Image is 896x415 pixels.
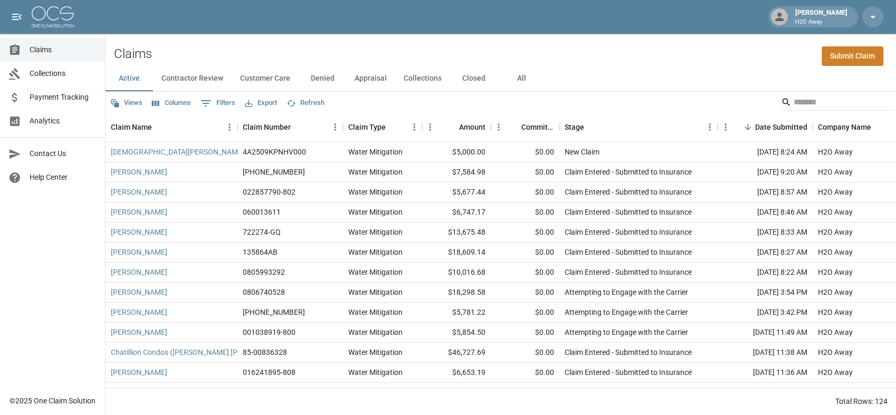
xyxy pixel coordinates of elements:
[835,396,888,407] div: Total Rows: 124
[818,287,853,297] div: H2O Away
[348,327,403,337] div: Water Mitigation
[243,387,294,398] div: PP0021070872
[243,287,285,297] div: 0806740528
[718,112,813,142] div: Date Submitted
[718,162,813,182] div: [DATE] 9:20 AM
[422,303,491,323] div: $5,781.22
[111,247,167,257] a: [PERSON_NAME]
[106,66,153,91] button: Active
[395,66,450,91] button: Collections
[718,243,813,263] div: [DATE] 8:27 AM
[422,202,491,223] div: $6,747.17
[818,307,853,317] div: H2O Away
[106,66,896,91] div: dynamic tabs
[781,94,894,113] div: Search
[237,112,343,142] div: Claim Number
[422,112,491,142] div: Amount
[565,147,599,157] div: New Claim
[422,283,491,303] div: $18,298.58
[30,92,97,103] span: Payment Tracking
[459,112,485,142] div: Amount
[30,44,97,55] span: Claims
[422,119,438,135] button: Menu
[565,247,692,257] div: Claim Entered - Submitted to Insurance
[718,202,813,223] div: [DATE] 8:46 AM
[565,327,688,337] div: Attempting to Engage with the Carrier
[243,167,305,177] div: 01-009-232960
[111,307,167,317] a: [PERSON_NAME]
[422,263,491,283] div: $10,016.68
[30,172,97,183] span: Help Center
[491,243,559,263] div: $0.00
[111,367,167,378] a: [PERSON_NAME]
[565,347,692,358] div: Claim Entered - Submitted to Insurance
[491,142,559,162] div: $0.00
[818,327,853,337] div: H2O Away
[348,287,403,297] div: Water Mitigation
[111,187,167,197] a: [PERSON_NAME]
[243,207,281,217] div: 060013611
[565,367,692,378] div: Claim Entered - Submitted to Insurance
[243,247,278,257] div: 135864AB
[498,66,545,91] button: All
[718,142,813,162] div: [DATE] 8:24 AM
[718,303,813,323] div: [DATE] 3:42 PM
[6,6,27,27] button: open drawer
[565,207,692,217] div: Claim Entered - Submitted to Insurance
[491,383,559,403] div: $0.00
[491,112,559,142] div: Committed Amount
[718,182,813,202] div: [DATE] 8:57 AM
[507,120,521,134] button: Sort
[30,148,97,159] span: Contact Us
[30,68,97,79] span: Collections
[450,66,498,91] button: Closed
[818,367,853,378] div: H2O Away
[386,120,401,134] button: Sort
[111,327,167,337] a: [PERSON_NAME]
[491,162,559,182] div: $0.00
[491,283,559,303] div: $0.00
[818,247,853,257] div: H2O Away
[348,147,403,157] div: Water Mitigation
[521,112,554,142] div: Committed Amount
[818,207,853,217] div: H2O Away
[111,167,167,177] a: [PERSON_NAME]
[243,227,281,237] div: 722274-GQ
[9,395,96,406] div: © 2025 One Claim Solution
[565,167,692,177] div: Claim Entered - Submitted to Insurance
[565,307,688,317] div: Attempting to Engage with the Carrier
[565,267,692,277] div: Claim Entered - Submitted to Insurance
[111,227,167,237] a: [PERSON_NAME]
[348,247,403,257] div: Water Mitigation
[243,327,296,337] div: 001038919-800
[348,112,386,142] div: Claim Type
[818,187,853,197] div: H2O Away
[327,119,343,135] button: Menu
[243,187,296,197] div: 022857790-802
[348,207,403,217] div: Water Mitigation
[114,46,152,62] h2: Claims
[422,182,491,202] div: $5,677.44
[232,66,299,91] button: Customer Care
[718,383,813,403] div: [DATE] 11:02 AM
[291,120,306,134] button: Sort
[108,95,145,111] button: Views
[584,120,599,134] button: Sort
[346,66,395,91] button: Appraisal
[559,112,718,142] div: Stage
[791,7,852,26] div: [PERSON_NAME]
[565,387,655,398] div: Negotiating with the Carrier
[111,387,167,398] a: [PERSON_NAME]
[422,343,491,363] div: $46,727.69
[818,112,871,142] div: Company Name
[111,287,167,297] a: [PERSON_NAME]
[491,119,507,135] button: Menu
[565,287,688,297] div: Attempting to Engage with the Carrier
[243,347,287,358] div: 85-00836328
[111,112,152,142] div: Claim Name
[444,120,459,134] button: Sort
[32,6,74,27] img: ocs-logo-white-transparent.png
[149,95,194,111] button: Select columns
[718,223,813,243] div: [DATE] 8:33 AM
[565,112,584,142] div: Stage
